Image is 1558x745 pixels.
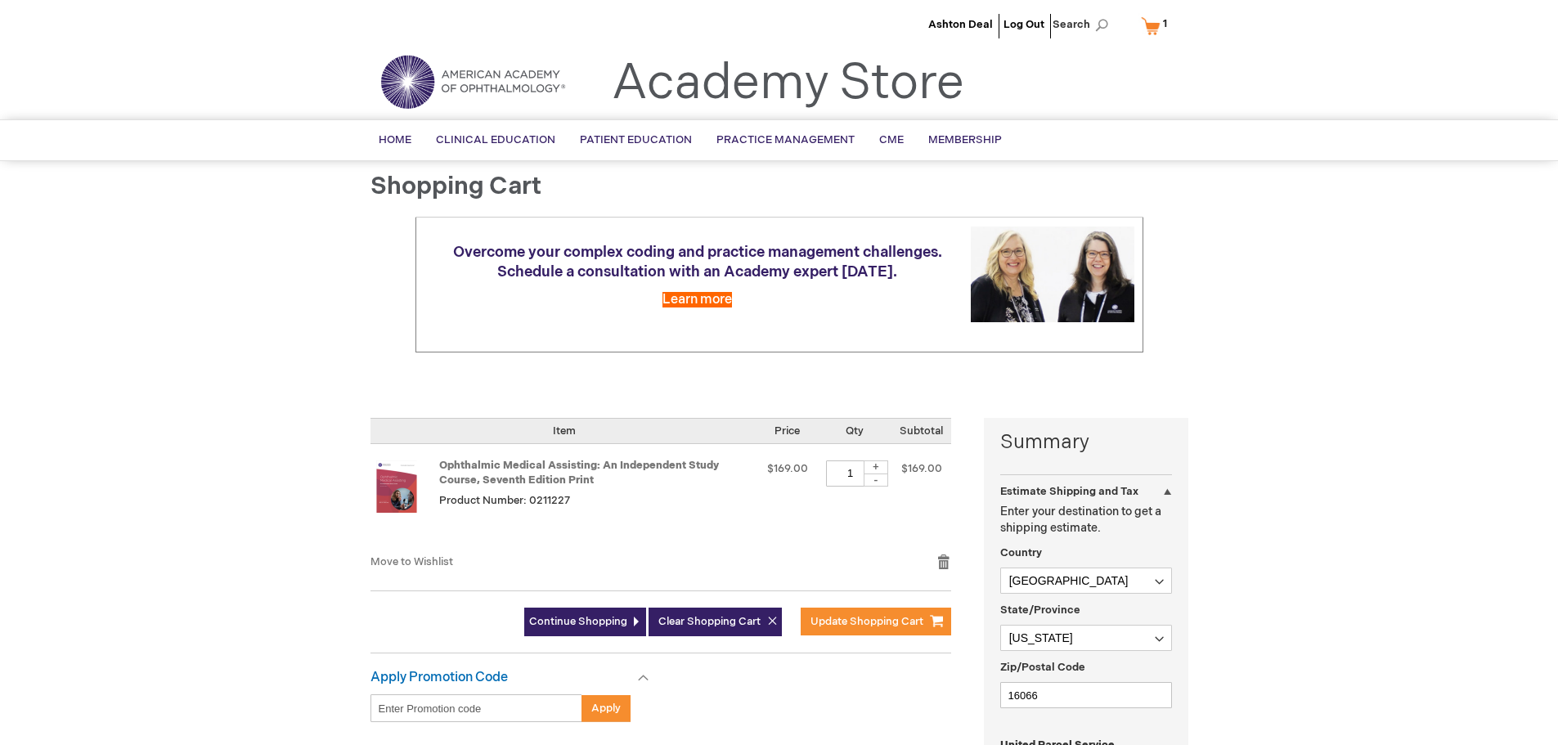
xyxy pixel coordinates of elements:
[524,608,646,636] a: Continue Shopping
[1003,18,1044,31] a: Log Out
[580,133,692,146] span: Patient Education
[901,462,942,475] span: $169.00
[529,615,627,628] span: Continue Shopping
[864,473,888,487] div: -
[864,460,888,474] div: +
[1000,661,1085,674] span: Zip/Postal Code
[591,702,621,715] span: Apply
[767,462,808,475] span: $169.00
[370,172,541,201] span: Shopping Cart
[370,460,423,513] img: Ophthalmic Medical Assisting: An Independent Study Course, Seventh Edition Print
[928,133,1002,146] span: Membership
[1000,546,1042,559] span: Country
[649,608,782,636] button: Clear Shopping Cart
[439,494,570,507] span: Product Number: 0211227
[1053,8,1115,41] span: Search
[658,615,761,628] span: Clear Shopping Cart
[826,460,875,487] input: Qty
[1000,429,1172,456] strong: Summary
[453,244,942,280] span: Overcome your complex coding and practice management challenges. Schedule a consultation with an ...
[370,694,582,722] input: Enter Promotion code
[1000,504,1172,536] p: Enter your destination to get a shipping estimate.
[662,292,732,307] a: Learn more
[370,555,453,568] a: Move to Wishlist
[612,54,964,113] a: Academy Store
[971,227,1134,322] img: Schedule a consultation with an Academy expert today
[879,133,904,146] span: CME
[379,133,411,146] span: Home
[370,670,508,685] strong: Apply Promotion Code
[370,460,439,537] a: Ophthalmic Medical Assisting: An Independent Study Course, Seventh Edition Print
[581,694,631,722] button: Apply
[439,459,719,487] a: Ophthalmic Medical Assisting: An Independent Study Course, Seventh Edition Print
[928,18,993,31] a: Ashton Deal
[801,608,951,635] button: Update Shopping Cart
[436,133,555,146] span: Clinical Education
[553,424,576,438] span: Item
[775,424,800,438] span: Price
[846,424,864,438] span: Qty
[1000,485,1138,498] strong: Estimate Shipping and Tax
[1000,604,1080,617] span: State/Province
[810,615,923,628] span: Update Shopping Cart
[900,424,943,438] span: Subtotal
[1163,17,1167,30] span: 1
[716,133,855,146] span: Practice Management
[1138,11,1178,40] a: 1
